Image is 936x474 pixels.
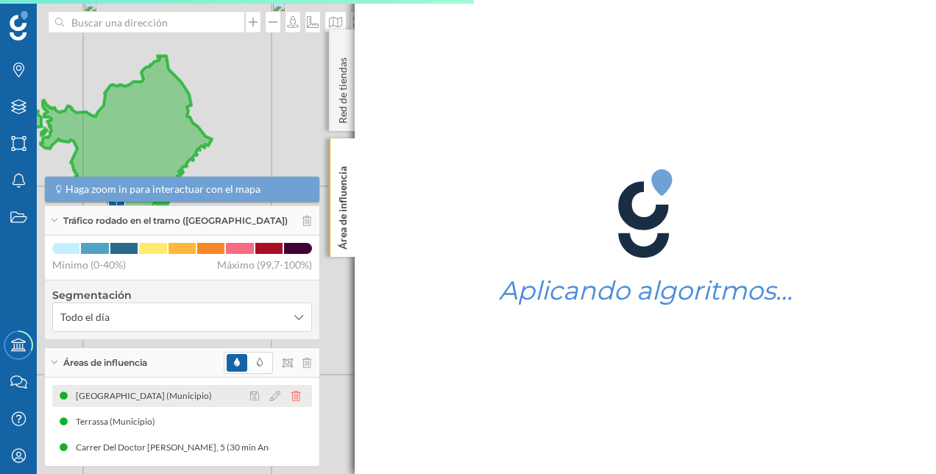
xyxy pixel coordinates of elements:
[63,214,288,227] span: Tráfico rodado en el tramo ([GEOGRAPHIC_DATA])
[336,52,350,124] p: Red de tiendas
[107,189,126,219] img: Marker
[60,310,110,325] span: Todo el día
[52,288,312,303] h4: Segmentación
[10,11,28,40] img: Geoblink Logo
[63,356,147,369] span: Áreas de influencia
[76,414,163,429] div: Terrassa (Municipio)
[76,440,304,455] div: Carrer Del Doctor [PERSON_NAME], 5 (30 min Andando)
[65,182,260,197] span: Haga zoom in para interactuar con el mapa
[499,277,793,305] h1: Aplicando algoritmos…
[76,389,219,403] div: [GEOGRAPHIC_DATA] (Municipio)
[217,258,312,272] span: Máximo (99,7-100%)
[52,258,126,272] span: Mínimo (0-40%)
[29,10,82,24] span: Soporte
[336,160,350,250] p: Área de influencia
